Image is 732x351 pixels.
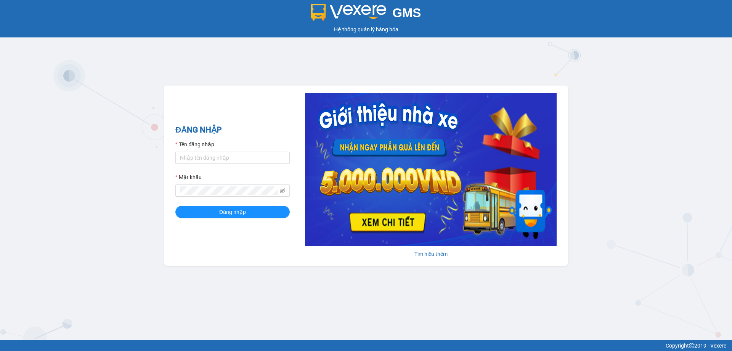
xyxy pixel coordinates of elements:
label: Mật khẩu [175,173,202,181]
h2: ĐĂNG NHẬP [175,124,290,136]
div: Copyright 2019 - Vexere [6,341,726,350]
input: Mật khẩu [180,186,278,195]
label: Tên đăng nhập [175,140,214,149]
span: Đăng nhập [219,208,246,216]
a: GMS [311,11,421,18]
div: Tìm hiểu thêm [305,250,557,258]
span: copyright [689,343,694,348]
img: banner-0 [305,93,557,246]
span: eye-invisible [280,188,285,193]
img: logo 2 [311,4,387,21]
button: Đăng nhập [175,206,290,218]
div: Hệ thống quản lý hàng hóa [2,25,730,34]
input: Tên đăng nhập [175,152,290,164]
span: GMS [392,6,421,20]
